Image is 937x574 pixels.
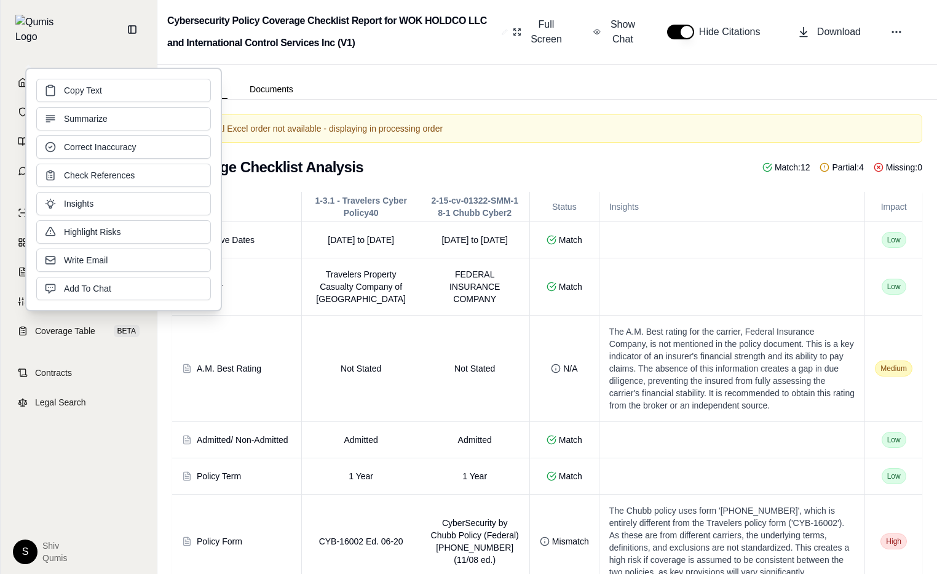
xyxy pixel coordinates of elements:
span: Match [559,470,582,482]
a: Vault [8,98,149,126]
a: Prompts [8,128,149,155]
span: Hide Citations [699,25,768,39]
span: Original Excel order not available - displaying in processing order [195,122,443,135]
h2: Coverage Checklist Analysis [172,157,363,177]
span: [DATE] to [DATE] [441,235,508,245]
span: Admitted [344,435,378,445]
a: Custom Report [8,288,149,315]
span: Low [882,232,906,248]
button: Show Chat [588,12,642,52]
span: Summarize [64,113,108,125]
span: Insights [64,197,93,210]
a: Comparisons [8,229,149,256]
div: Policy Term [197,470,241,482]
span: Correct Inaccuracy [64,141,136,153]
button: Documents [227,79,315,99]
span: BETA [114,325,140,337]
div: Effective Dates [197,234,255,246]
a: Chats [8,157,149,185]
span: Medium [875,361,912,377]
span: Match [559,234,582,246]
span: Check References [64,169,135,181]
th: Impact [865,192,922,221]
span: Not Stated [341,364,381,373]
a: Legal Search [8,389,149,416]
div: S [13,540,38,564]
span: [DATE] to [DATE] [328,235,394,245]
a: Home [8,69,149,96]
span: Mismatch [552,535,589,548]
button: Summarize [36,107,211,130]
button: Insights [36,192,211,215]
h2: Cybersecurity Policy Coverage Checklist Report for WOK HOLDCO LLC and International Control Servi... [167,10,497,54]
div: Admitted/ Non-Admitted [197,434,288,446]
span: Download [817,25,861,39]
span: Highlight Risks [64,226,121,238]
span: CYB-16002 Ed. 06-20 [319,536,403,546]
span: Qumis [42,552,67,564]
span: 1 Year [462,471,487,481]
th: Field [172,192,301,221]
span: Low [882,432,906,448]
span: Copy Text [64,84,102,97]
span: FEDERAL INSURANCE COMPANY [449,269,500,304]
button: Collapse sidebar [122,20,142,39]
span: Not Stated [454,364,495,373]
a: Coverage TableBETA [8,317,149,345]
button: Check References [36,164,211,187]
span: High [880,533,907,549]
button: Add To Chat [36,277,211,300]
div: Carrier [197,281,223,293]
button: Download [793,20,866,44]
img: Qumis Logo [15,15,61,44]
span: 2-15-cv-01322-SMM-1 8-1 Chubb Cyber2 [430,194,520,219]
span: Legal Search [35,396,86,409]
button: Copy Text [36,79,211,102]
span: Low [882,468,906,484]
span: Match: 12 [762,161,810,173]
span: Match [559,281,582,293]
span: Low [882,279,906,295]
p: The A.M. Best rating for the carrier, Federal Insurance Company, is not mentioned in the policy d... [609,325,855,412]
button: Correct Inaccuracy [36,135,211,159]
span: Write Email [64,254,108,266]
span: N/A [563,362,577,375]
span: CyberSecurity by Chubb Policy (Federal) [PHONE_NUMBER] (11/08 ed.) [431,518,519,565]
span: Show Chat [608,17,638,47]
span: Match [559,434,582,446]
span: Travelers Property Casualty Company of [GEOGRAPHIC_DATA] [316,269,406,304]
button: Highlight Risks [36,220,211,244]
button: Write Email [36,249,211,272]
span: Coverage Table [35,325,95,337]
span: Admitted [458,435,492,445]
button: Full Screen [508,12,569,52]
span: Partial: 4 [820,161,863,173]
div: A.M. Best Rating [197,362,261,375]
span: Missing: 0 [874,161,922,173]
a: Single Policy [8,199,149,226]
a: Contracts [8,359,149,386]
span: 1 Year [349,471,373,481]
span: Add To Chat [64,282,111,295]
span: Contracts [35,367,72,379]
div: Policy Form [197,535,242,548]
span: Full Screen [529,17,564,47]
span: 1-3.1 - Travelers Cyber Policy40 [312,194,411,219]
th: Status [529,192,599,221]
a: Claims [8,258,149,285]
span: Shiv [42,540,67,552]
th: Insights [599,192,865,221]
